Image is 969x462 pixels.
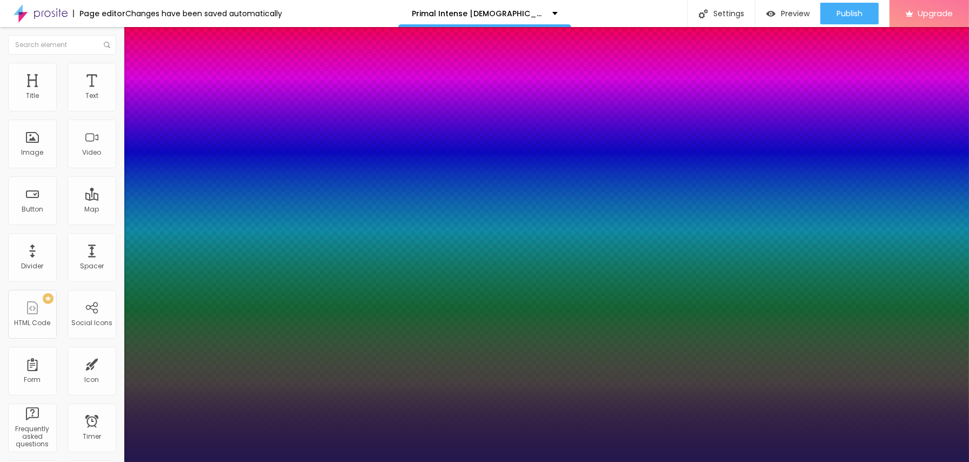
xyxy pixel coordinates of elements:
[781,9,810,18] span: Preview
[80,262,104,270] div: Spacer
[11,425,54,448] div: Frequently asked questions
[766,9,776,18] img: view-1.svg
[699,9,708,18] img: Icone
[73,10,125,17] div: Page editor
[756,3,820,24] button: Preview
[26,92,39,100] div: Title
[22,206,43,213] div: Button
[83,433,101,440] div: Timer
[85,376,99,384] div: Icon
[24,376,41,384] div: Form
[104,42,110,48] img: Icone
[15,319,51,327] div: HTML Code
[85,92,98,100] div: Text
[71,319,112,327] div: Social Icons
[837,9,863,18] span: Publish
[125,10,282,17] div: Changes have been saved automatically
[820,3,879,24] button: Publish
[8,35,116,55] input: Search element
[83,149,102,156] div: Video
[22,149,44,156] div: Image
[85,206,99,213] div: Map
[22,262,44,270] div: Divider
[412,10,544,17] p: Primal Intense [DEMOGRAPHIC_DATA][MEDICAL_DATA] Gummies
[918,9,953,18] span: Upgrade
